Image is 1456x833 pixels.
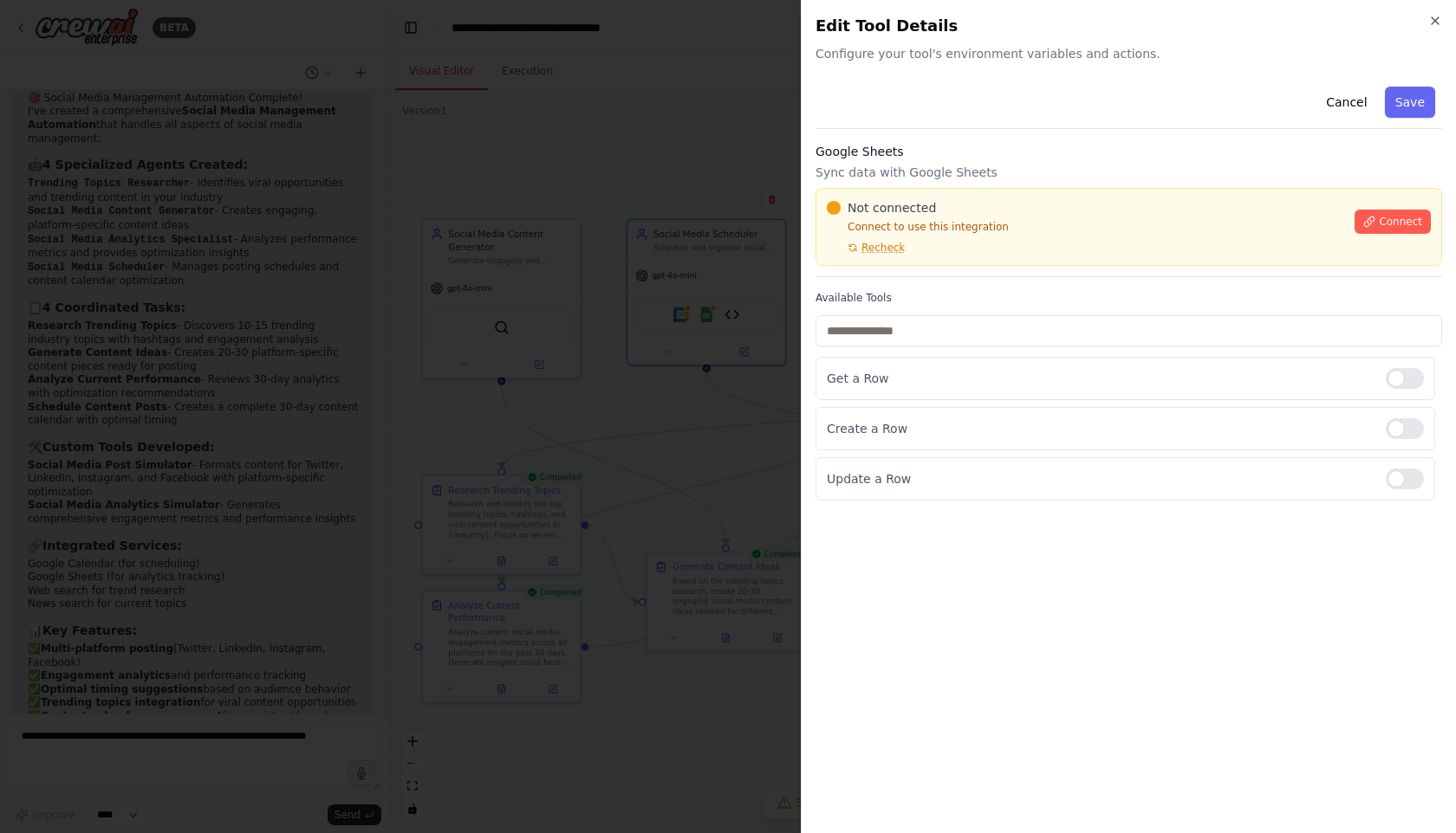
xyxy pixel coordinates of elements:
label: Available Tools [816,291,1442,305]
h3: Google Sheets [816,143,1442,160]
p: Update a Row [827,470,1372,488]
p: Connect to use this integration [827,220,1344,234]
span: Not connected [848,199,936,216]
h2: Edit Tool Details [816,14,1442,38]
button: Recheck [827,241,905,255]
p: Get a Row [827,370,1372,387]
span: Recheck [861,241,905,255]
button: Cancel [1316,87,1377,118]
p: Create a Row [827,420,1372,437]
span: Connect [1379,215,1422,229]
p: Sync data with Google Sheets [816,164,1442,181]
button: Connect [1355,210,1431,234]
button: Save [1385,87,1435,118]
span: Configure your tool's environment variables and actions. [816,45,1442,62]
